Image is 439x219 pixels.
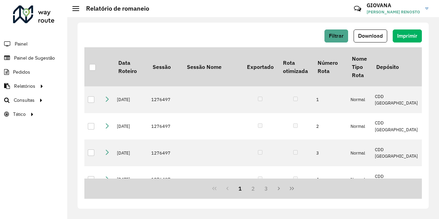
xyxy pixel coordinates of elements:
span: Imprimir [397,33,417,39]
span: Painel [15,40,27,48]
td: Normal [347,139,371,166]
span: Relatórios [14,83,35,90]
h3: GIOVANA [367,2,420,9]
span: Download [358,33,383,39]
button: Download [354,29,387,42]
span: Tático [13,111,26,118]
td: 1 [313,86,347,113]
td: CDD [GEOGRAPHIC_DATA] [371,139,422,166]
td: 1276497 [148,86,182,113]
button: 2 [247,182,260,195]
th: Depósito [371,47,422,86]
th: Sessão Nome [182,47,242,86]
button: Next Page [273,182,286,195]
button: 1 [234,182,247,195]
span: Painel de Sugestão [14,54,55,62]
td: 1276497 [148,166,182,193]
th: Sessão [148,47,182,86]
button: Filtrar [324,29,348,42]
td: [DATE] [114,113,148,140]
span: Consultas [14,97,35,104]
button: Imprimir [393,29,422,42]
button: 3 [260,182,273,195]
th: Rota otimizada [278,47,312,86]
td: CDD [GEOGRAPHIC_DATA] [371,166,422,193]
td: [DATE] [114,166,148,193]
td: Normal [347,166,371,193]
td: 4 [313,166,347,193]
td: 2 [313,113,347,140]
th: Exportado [242,47,278,86]
a: Contato Rápido [350,1,365,16]
button: Last Page [285,182,298,195]
h2: Relatório de romaneio [79,5,149,12]
td: CDD [GEOGRAPHIC_DATA] [371,86,422,113]
th: Número Rota [313,47,347,86]
th: Nome Tipo Rota [347,47,371,86]
td: Normal [347,86,371,113]
td: CDD [GEOGRAPHIC_DATA] [371,113,422,140]
span: [PERSON_NAME] RENOSTO [367,9,420,15]
td: 1276497 [148,113,182,140]
th: Data Roteiro [114,47,148,86]
td: [DATE] [114,139,148,166]
td: 1276497 [148,139,182,166]
td: [DATE] [114,86,148,113]
span: Filtrar [329,33,344,39]
td: 3 [313,139,347,166]
span: Pedidos [13,69,30,76]
td: Normal [347,113,371,140]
